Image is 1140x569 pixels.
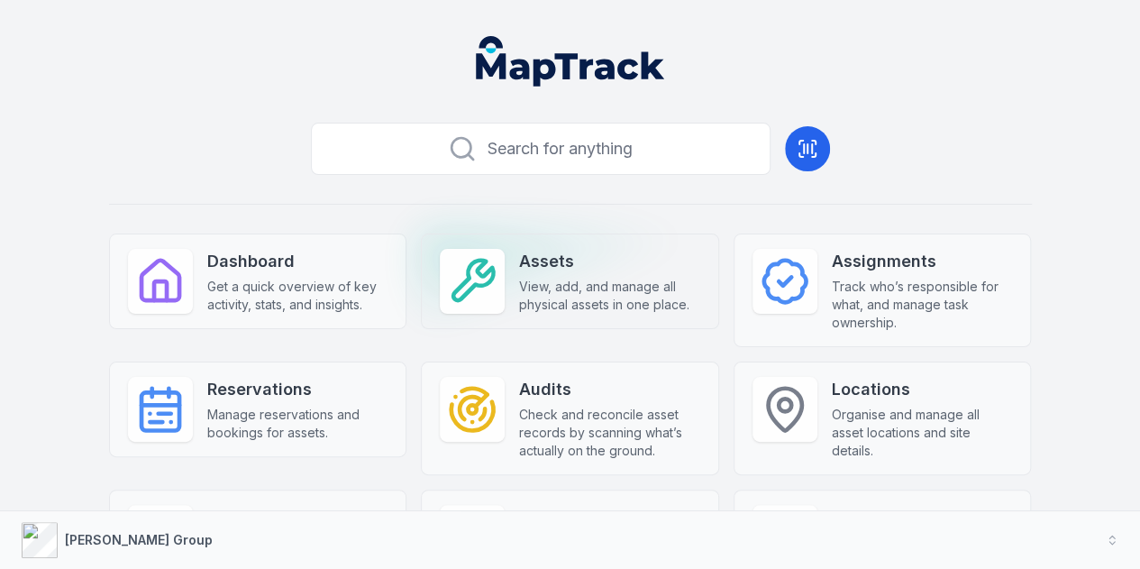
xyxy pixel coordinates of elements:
span: View, add, and manage all physical assets in one place. [519,278,700,314]
strong: Reports [832,505,1013,530]
strong: Assignments [832,249,1013,274]
strong: [PERSON_NAME] Group [65,532,213,547]
strong: Reservations [207,377,388,402]
span: Manage reservations and bookings for assets. [207,406,388,442]
a: ReservationsManage reservations and bookings for assets. [109,362,407,457]
a: AssetsView, add, and manage all physical assets in one place. [421,234,719,329]
span: Track who’s responsible for what, and manage task ownership. [832,278,1013,332]
span: Get a quick overview of key activity, stats, and insights. [207,278,388,314]
strong: Forms [519,505,700,530]
span: Search for anything [488,136,633,161]
strong: People [207,505,388,530]
a: AuditsCheck and reconcile asset records by scanning what’s actually on the ground. [421,362,719,475]
nav: Global [447,36,694,87]
strong: Dashboard [207,249,388,274]
span: Check and reconcile asset records by scanning what’s actually on the ground. [519,406,700,460]
a: AssignmentsTrack who’s responsible for what, and manage task ownership. [734,234,1032,347]
a: LocationsOrganise and manage all asset locations and site details. [734,362,1032,475]
strong: Locations [832,377,1013,402]
strong: Assets [519,249,700,274]
a: DashboardGet a quick overview of key activity, stats, and insights. [109,234,407,329]
span: Organise and manage all asset locations and site details. [832,406,1013,460]
strong: Audits [519,377,700,402]
button: Search for anything [311,123,771,175]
